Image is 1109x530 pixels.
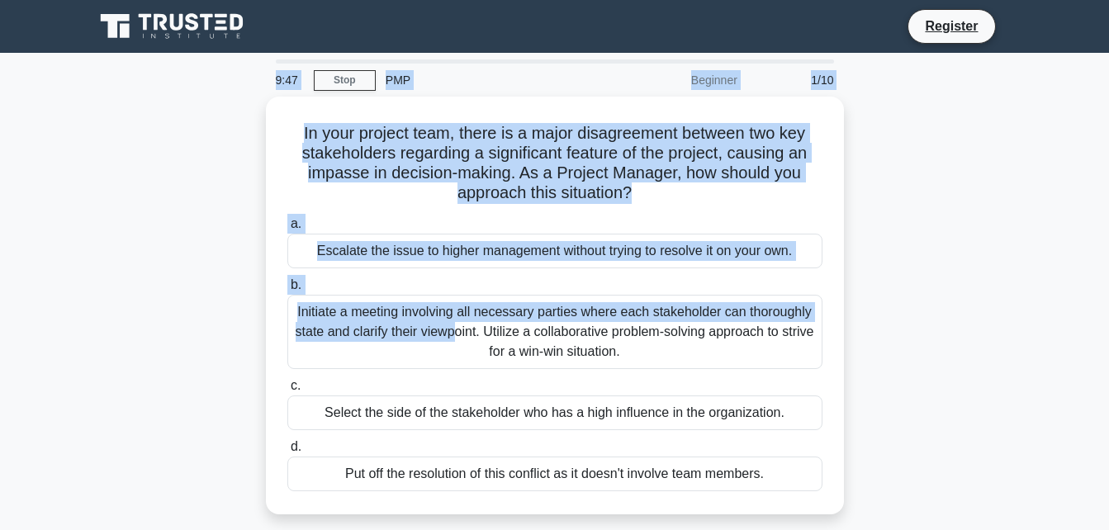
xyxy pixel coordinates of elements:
[287,295,822,369] div: Initiate a meeting involving all necessary parties where each stakeholder can thoroughly state an...
[266,64,314,97] div: 9:47
[291,378,301,392] span: c.
[287,234,822,268] div: Escalate the issue to higher management without trying to resolve it on your own.
[915,16,988,36] a: Register
[603,64,747,97] div: Beginner
[287,395,822,430] div: Select the side of the stakeholder who has a high influence in the organization.
[291,439,301,453] span: d.
[747,64,844,97] div: 1/10
[286,123,824,204] h5: In your project team, there is a major disagreement between two key stakeholders regarding a sign...
[291,277,301,291] span: b.
[314,70,376,91] a: Stop
[291,216,301,230] span: a.
[376,64,603,97] div: PMP
[287,457,822,491] div: Put off the resolution of this conflict as it doesn't involve team members.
